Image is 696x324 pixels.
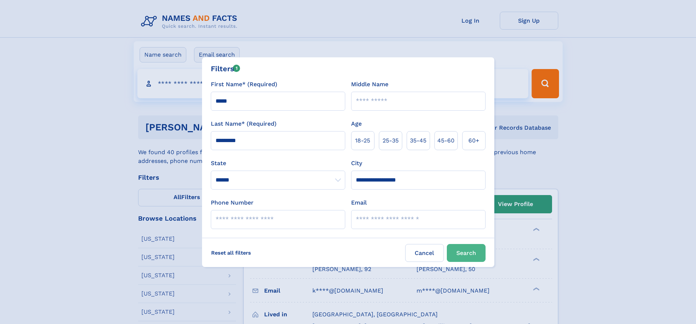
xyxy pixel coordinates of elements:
[383,136,399,145] span: 25‑35
[355,136,370,145] span: 18‑25
[447,244,486,262] button: Search
[410,136,426,145] span: 35‑45
[211,119,277,128] label: Last Name* (Required)
[211,80,277,89] label: First Name* (Required)
[351,198,367,207] label: Email
[351,80,388,89] label: Middle Name
[211,198,254,207] label: Phone Number
[211,63,240,74] div: Filters
[468,136,479,145] span: 60+
[206,244,256,262] label: Reset all filters
[211,159,345,168] label: State
[351,119,362,128] label: Age
[405,244,444,262] label: Cancel
[351,159,362,168] label: City
[437,136,455,145] span: 45‑60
